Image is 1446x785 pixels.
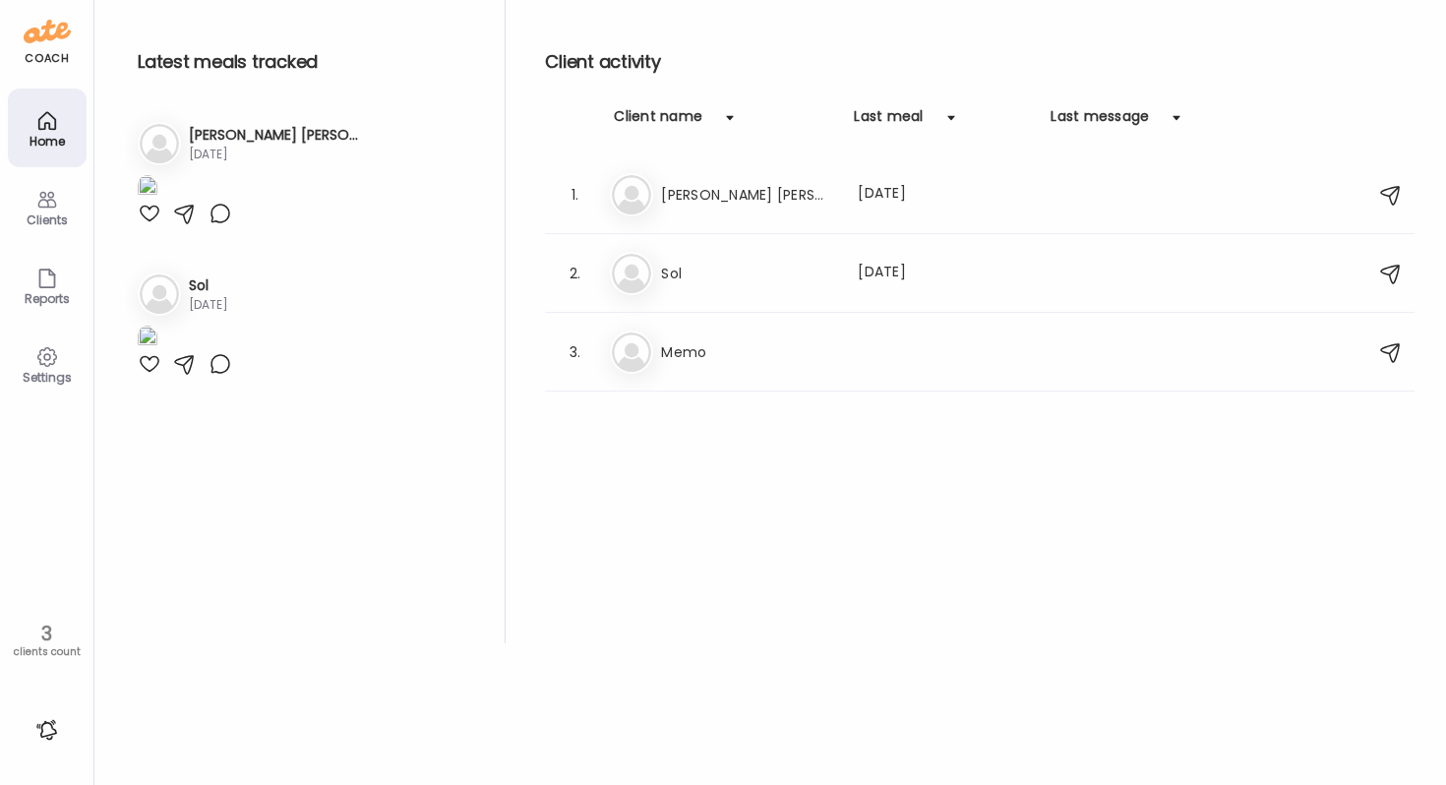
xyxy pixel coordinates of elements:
[661,183,834,207] h3: [PERSON_NAME] [PERSON_NAME]
[614,106,702,138] div: Client name
[24,16,71,47] img: ate
[7,645,87,659] div: clients count
[858,183,1031,207] div: [DATE]
[858,262,1031,285] div: [DATE]
[138,47,473,77] h2: Latest meals tracked
[189,146,362,163] div: [DATE]
[12,292,83,305] div: Reports
[612,175,651,214] img: bg-avatar-default.svg
[12,135,83,148] div: Home
[7,622,87,645] div: 3
[12,213,83,226] div: Clients
[612,332,651,372] img: bg-avatar-default.svg
[12,371,83,384] div: Settings
[189,296,228,314] div: [DATE]
[140,274,179,314] img: bg-avatar-default.svg
[25,50,69,67] div: coach
[661,262,834,285] h3: Sol
[545,47,1415,77] h2: Client activity
[563,340,586,364] div: 3.
[563,183,586,207] div: 1.
[612,254,651,293] img: bg-avatar-default.svg
[189,125,362,146] h3: [PERSON_NAME] [PERSON_NAME]
[1051,106,1149,138] div: Last message
[138,175,157,202] img: images%2FH3jljs1ynsSRx0X0WS6MOEbyclV2%2F8nyxTUOcMz7cl5prvznc%2FVm8rEPOHIXS8rJdbZMda_1080
[854,106,923,138] div: Last meal
[189,275,228,296] h3: Sol
[140,124,179,163] img: bg-avatar-default.svg
[138,326,157,352] img: images%2FCaN7Xl8iKDPK4Xvw81nyopC7Q993%2Fwq74gSiqkJUqztn04gdm%2FJ0pSjV3r83HPuS62JFOQ_1080
[661,340,834,364] h3: Memo
[563,262,586,285] div: 2.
